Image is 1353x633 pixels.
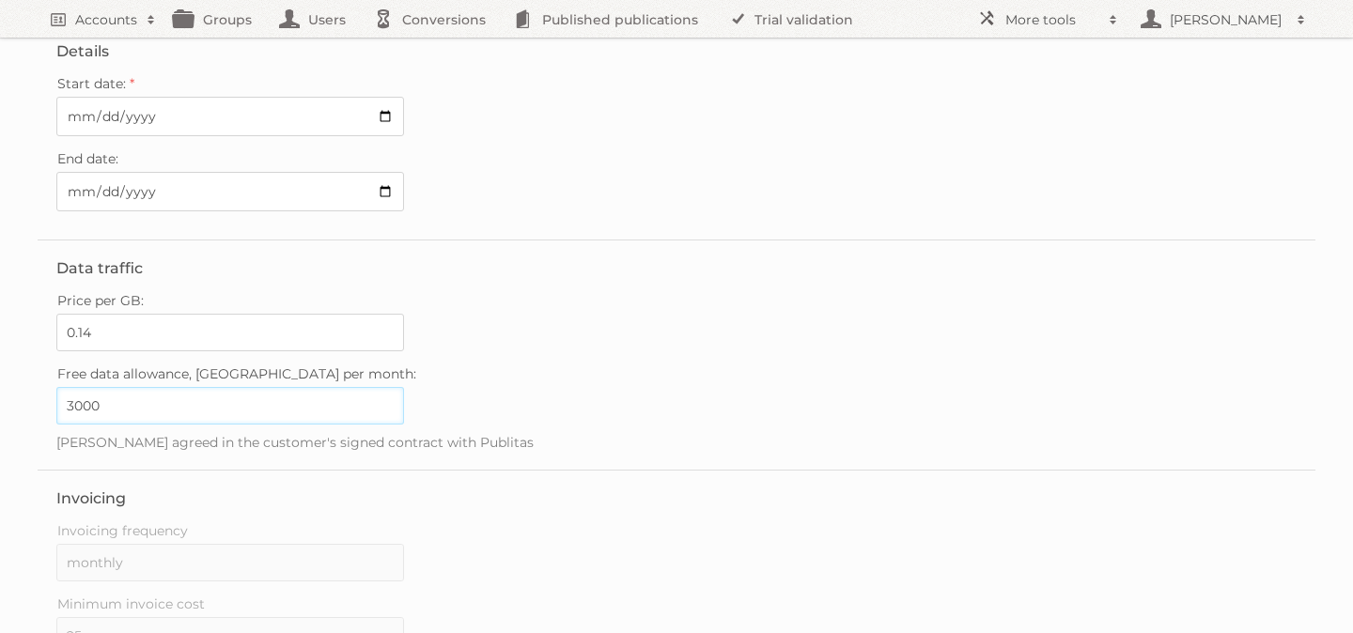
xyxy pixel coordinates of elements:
span: [PERSON_NAME] agreed in the customer's signed contract with Publitas [56,434,534,451]
span: Free data allowance, [GEOGRAPHIC_DATA] per month: [57,365,416,382]
h2: Accounts [75,10,137,29]
h2: [PERSON_NAME] [1165,10,1287,29]
span: End date: [57,150,118,167]
span: Minimum invoice cost [57,595,205,612]
legend: Details [56,42,109,60]
span: Start date: [57,75,126,92]
h2: More tools [1005,10,1099,29]
span: Price per GB: [57,292,144,309]
legend: Invoicing [56,489,126,507]
legend: Data traffic [56,259,143,277]
span: Invoicing frequency [57,522,188,539]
